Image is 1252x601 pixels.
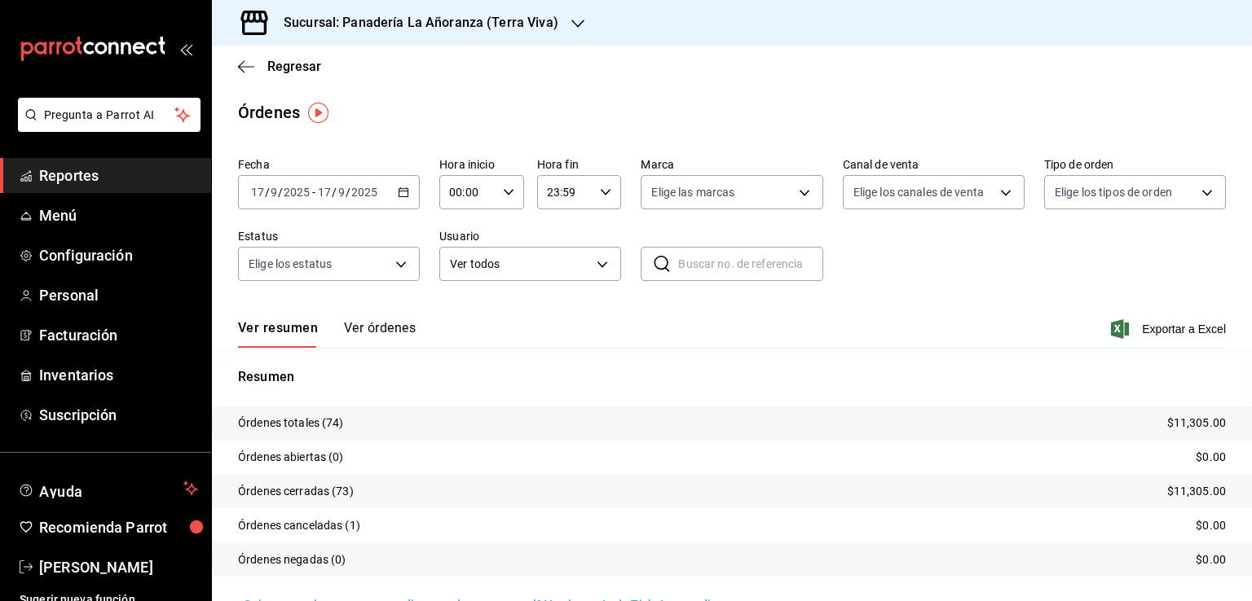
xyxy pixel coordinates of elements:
[39,479,177,498] span: Ayuda
[39,324,198,346] span: Facturación
[344,320,416,348] button: Ver órdenes
[641,159,822,170] label: Marca
[265,186,270,199] span: /
[308,103,328,123] img: Tooltip marker
[39,284,198,306] span: Personal
[317,186,332,199] input: --
[1055,184,1172,200] span: Elige los tipos de orden
[39,404,198,426] span: Suscripción
[1196,551,1226,568] p: $0.00
[1114,319,1226,339] button: Exportar a Excel
[238,415,344,432] p: Órdenes totales (74)
[238,551,346,568] p: Órdenes negadas (0)
[18,98,201,132] button: Pregunta a Parrot AI
[678,248,822,280] input: Buscar no. de referencia
[450,256,591,273] span: Ver todos
[1167,483,1226,500] p: $11,305.00
[312,186,315,199] span: -
[238,59,321,74] button: Regresar
[439,230,621,242] label: Usuario
[439,159,524,170] label: Hora inicio
[337,186,346,199] input: --
[1196,517,1226,534] p: $0.00
[39,516,198,538] span: Recomienda Parrot
[238,230,420,242] label: Estatus
[346,186,350,199] span: /
[238,517,360,534] p: Órdenes canceladas (1)
[238,159,420,170] label: Fecha
[238,100,300,125] div: Órdenes
[271,13,558,33] h3: Sucursal: Panadería La Añoranza (Terra Viva)
[238,449,344,466] p: Órdenes abiertas (0)
[270,186,278,199] input: --
[1044,159,1226,170] label: Tipo de orden
[350,186,378,199] input: ----
[249,256,332,272] span: Elige los estatus
[332,186,337,199] span: /
[44,107,175,124] span: Pregunta a Parrot AI
[238,367,1226,387] p: Resumen
[537,159,622,170] label: Hora fin
[39,244,198,266] span: Configuración
[179,42,192,55] button: open_drawer_menu
[238,320,416,348] div: navigation tabs
[238,483,354,500] p: Órdenes cerradas (73)
[250,186,265,199] input: --
[39,165,198,186] span: Reportes
[39,556,198,578] span: [PERSON_NAME]
[283,186,311,199] input: ----
[39,364,198,386] span: Inventarios
[238,320,318,348] button: Ver resumen
[651,184,734,200] span: Elige las marcas
[1196,449,1226,466] p: $0.00
[39,204,198,226] span: Menú
[843,159,1025,170] label: Canal de venta
[11,118,201,135] a: Pregunta a Parrot AI
[853,184,984,200] span: Elige los canales de venta
[1167,415,1226,432] p: $11,305.00
[267,59,321,74] span: Regresar
[278,186,283,199] span: /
